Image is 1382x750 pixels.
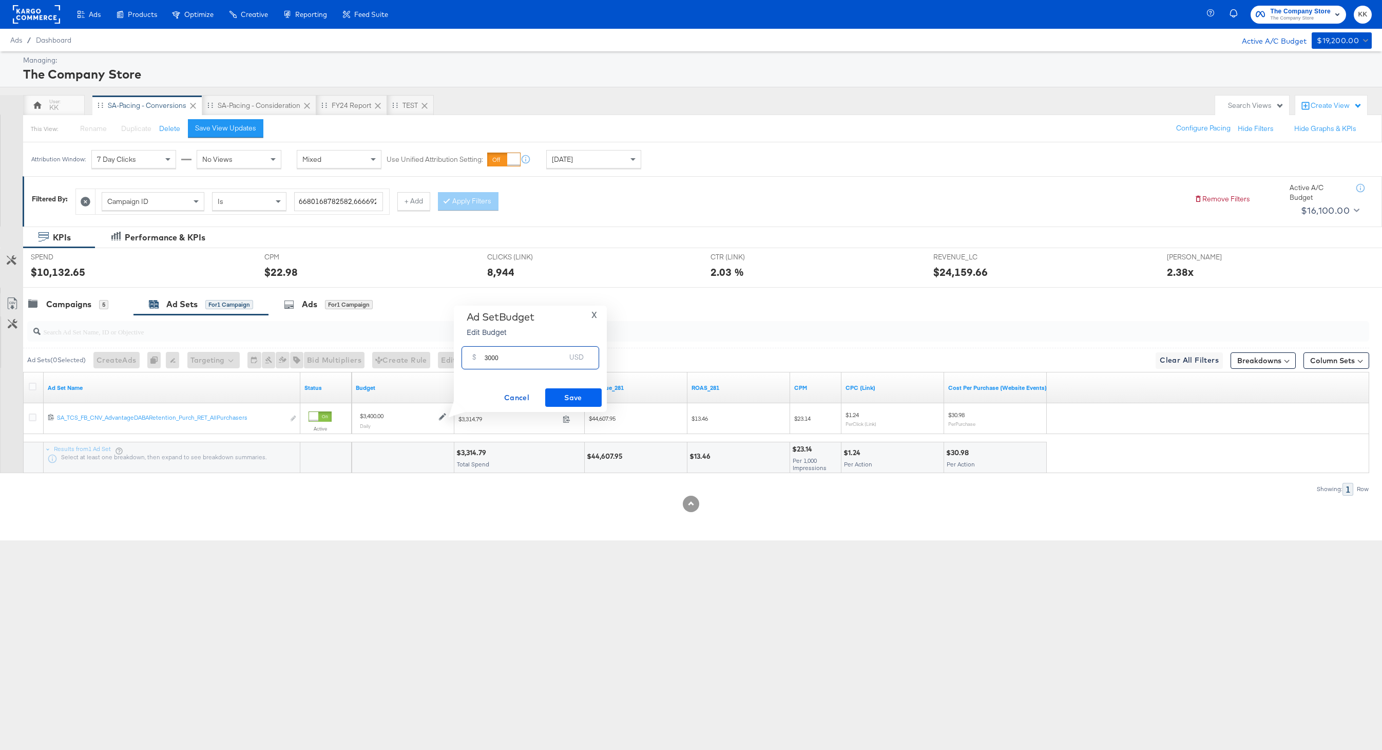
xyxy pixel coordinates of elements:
div: 8,944 [487,265,514,279]
span: The Company Store [1270,6,1331,17]
span: Campaign ID [107,197,148,206]
button: Column Sets [1303,352,1369,369]
p: Edit Budget [467,327,534,337]
div: $10,132.65 [31,265,85,279]
button: Hide Filters [1238,124,1274,134]
span: KK [1358,9,1368,21]
a: Dashboard [36,36,71,44]
span: Rename [80,124,107,133]
button: Save View Updates [188,119,263,138]
div: $19,200.00 [1317,34,1359,47]
div: $3,400.00 [360,412,383,420]
span: Is [218,197,223,206]
div: Showing: [1316,485,1342,493]
button: Cancel [489,388,545,407]
span: Clear All Filters [1160,354,1219,367]
div: KPIs [53,232,71,243]
span: Per 1,000 Impressions [793,457,827,472]
button: Save [545,388,602,407]
div: Ad Sets [166,298,198,310]
button: + Add [397,192,430,211]
div: SA-Pacing - Conversions [108,101,186,110]
div: TEST [402,101,418,110]
button: The Company StoreThe Company Store [1251,6,1346,24]
span: Creative [241,10,268,18]
span: $1.24 [846,411,859,419]
span: Cancel [493,391,541,404]
span: [PERSON_NAME] [1167,252,1244,262]
span: Reporting [295,10,327,18]
div: Save View Updates [195,123,256,133]
div: Ads [302,298,317,310]
span: / [22,36,36,44]
div: $44,607.95 [587,452,626,461]
button: $16,100.00 [1297,202,1361,219]
div: Drag to reorder tab [98,102,103,108]
button: Hide Graphs & KPIs [1294,124,1356,134]
button: Clear All Filters [1156,352,1223,369]
div: Active A/C Budget [1290,183,1346,202]
span: CLICKS (LINK) [487,252,564,262]
span: $30.98 [948,411,965,419]
div: $1.24 [843,448,863,458]
span: No Views [202,155,233,164]
div: Search Views [1228,101,1284,110]
button: Configure Pacing [1169,119,1238,138]
div: Ad Sets ( 0 Selected) [27,355,86,365]
div: Drag to reorder tab [207,102,213,108]
div: This View: [31,125,58,133]
span: [DATE] [552,155,573,164]
label: Active [309,425,332,432]
sub: Daily [360,423,371,429]
span: Optimize [184,10,214,18]
span: Duplicate [121,124,151,133]
div: $24,159.66 [933,265,988,279]
input: Search Ad Set Name, ID or Objective [41,317,1243,338]
button: Breakdowns [1231,352,1296,369]
span: Ads [89,10,101,18]
a: The average cost for each purchase tracked by your Custom Audience pixel on your website after pe... [948,384,1047,392]
a: Your Ad Set name. [48,384,296,392]
div: 1 [1342,483,1353,496]
div: KK [49,103,59,113]
div: Drag to reorder tab [392,102,398,108]
span: $13.46 [692,415,708,422]
span: X [591,308,597,322]
a: The average cost you've paid to have 1,000 impressions of your ad. [794,384,837,392]
div: Performance & KPIs [125,232,205,243]
span: $23.14 [794,415,811,422]
div: 0 [147,352,166,368]
div: for 1 Campaign [205,300,253,309]
span: Feed Suite [354,10,388,18]
div: $16,100.00 [1301,203,1350,218]
div: FY24 Report [332,101,371,110]
span: The Company Store [1270,14,1331,23]
div: SA-Pacing - Consideration [218,101,300,110]
div: $23.14 [792,444,815,454]
span: $44,607.95 [589,415,616,422]
sub: Per Click (Link) [846,421,876,427]
span: Products [128,10,157,18]
div: Row [1356,485,1369,493]
div: Active A/C Budget [1231,32,1307,48]
span: SPEND [31,252,108,262]
a: The average cost for each link click you've received from your ad. [846,384,940,392]
span: CTR (LINK) [711,252,788,262]
div: 5 [99,300,108,309]
div: Attribution Window: [31,156,86,163]
div: Drag to reorder tab [321,102,327,108]
input: Enter your budget [485,343,566,365]
a: ROAS_281 [692,384,786,392]
div: $13.46 [689,452,714,461]
div: Ad Set Budget [467,311,534,323]
a: Revenue_281 [589,384,683,392]
span: Save [549,391,598,404]
div: $3,314.79 [456,448,489,458]
div: $30.98 [946,448,972,458]
input: Enter a search term [294,192,383,211]
button: $19,200.00 [1312,32,1372,49]
span: $3,314.79 [458,415,559,423]
span: Ads [10,36,22,44]
button: X [587,311,601,318]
